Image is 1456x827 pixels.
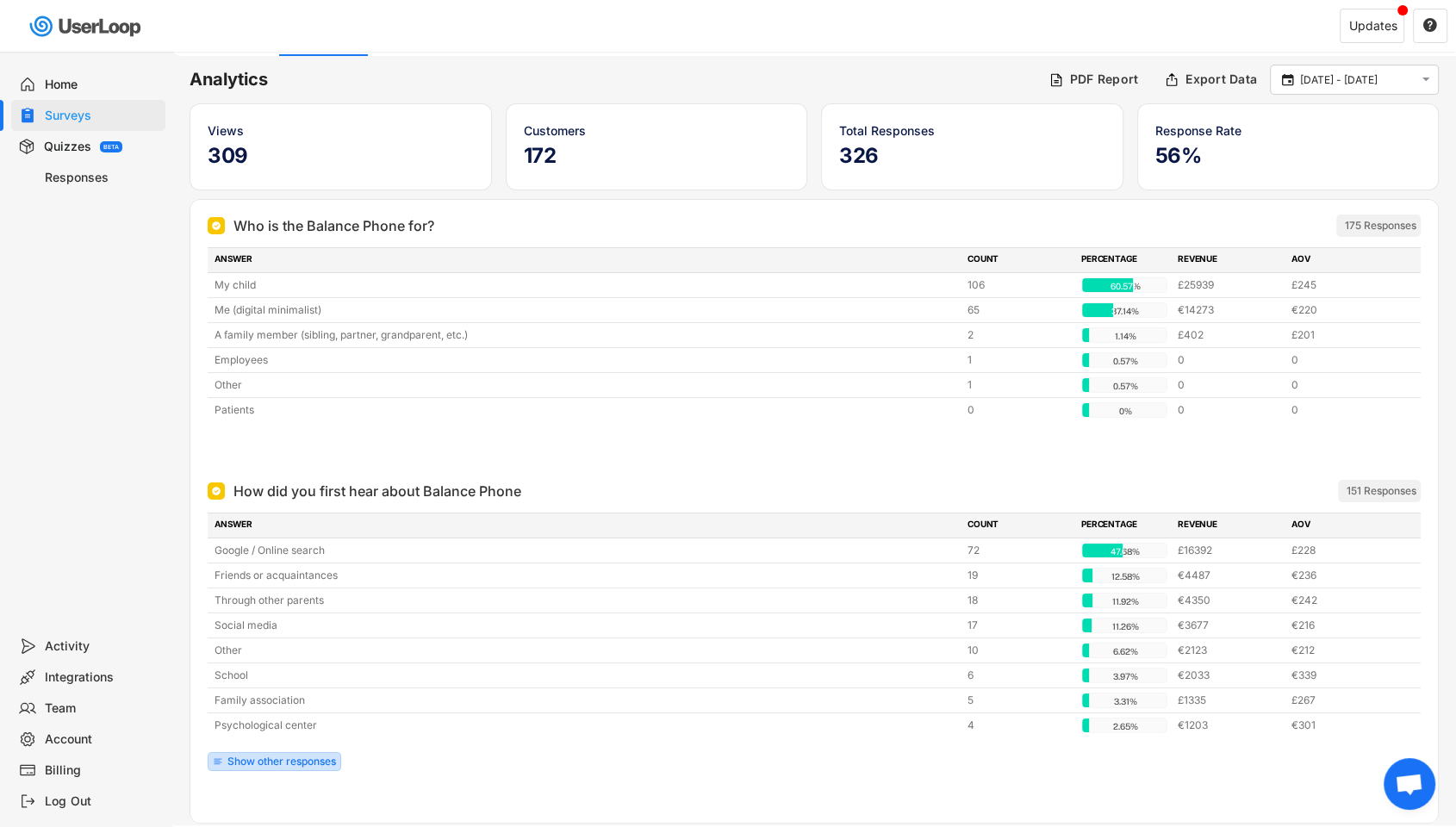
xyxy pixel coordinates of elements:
[208,121,474,140] div: Views
[1291,593,1395,608] div: €242
[45,731,159,748] div: Account
[45,638,159,655] div: Activity
[1178,277,1281,293] div: £25939
[1086,378,1165,394] div: 0.57%
[215,593,957,608] div: Through other parents
[215,277,957,293] div: My child
[211,486,221,496] img: Single Select
[1384,758,1435,810] div: Chat abierto
[968,302,1071,318] div: 65
[1347,484,1416,498] div: 151 Responses
[524,121,790,140] div: Customers
[1423,17,1437,33] text: 
[968,568,1071,583] div: 19
[1086,569,1165,584] div: 12.58%
[233,481,521,501] div: How did you first hear about Balance Phone
[215,252,957,268] div: ANSWER
[1300,72,1414,89] input: Select Date Range
[1178,252,1281,268] div: REVENUE
[1086,644,1165,659] div: 6.62%
[45,108,159,124] div: Surveys
[215,568,957,583] div: Friends or acquaintances
[968,352,1071,368] div: 1
[839,143,1105,169] h5: 326
[215,327,957,343] div: A family member (sibling, partner, grandparent, etc.)
[1291,718,1395,733] div: €301
[45,669,159,686] div: Integrations
[1086,353,1165,369] div: 0.57%
[1155,143,1422,169] h5: 56%
[1081,518,1167,533] div: PERCENTAGE
[1349,20,1397,32] div: Updates
[968,327,1071,343] div: 2
[1291,643,1395,658] div: €212
[1086,544,1165,559] div: 47.68%
[1178,668,1281,683] div: €2033
[1282,72,1294,87] text: 
[1279,72,1296,88] button: 
[190,68,1036,91] h6: Analytics
[968,618,1071,633] div: 17
[1291,402,1395,418] div: 0
[215,352,957,368] div: Employees
[968,543,1071,558] div: 72
[1086,693,1165,709] div: 3.31%
[1178,402,1281,418] div: 0
[44,139,91,155] div: Quizzes
[215,402,957,418] div: Patients
[1086,594,1165,609] div: 11.92%
[1086,328,1165,344] div: 1.14%
[1178,543,1281,558] div: £16392
[968,668,1071,683] div: 6
[215,618,957,633] div: Social media
[968,402,1071,418] div: 0
[1178,327,1281,343] div: £402
[211,221,221,231] img: Single Select
[1291,693,1395,708] div: £267
[968,377,1071,393] div: 1
[227,756,336,767] div: Show other responses
[233,215,434,236] div: Who is the Balance Phone for?
[968,643,1071,658] div: 10
[1418,72,1434,87] button: 
[968,252,1071,268] div: COUNT
[1178,568,1281,583] div: €4487
[1291,618,1395,633] div: €216
[1178,518,1281,533] div: REVENUE
[45,170,159,186] div: Responses
[1422,18,1438,34] button: 
[524,143,790,169] h5: 172
[1291,518,1395,533] div: AOV
[1291,302,1395,318] div: €220
[1086,403,1165,419] div: 0%
[1086,303,1165,319] div: 37.14%
[1291,568,1395,583] div: €236
[215,518,957,533] div: ANSWER
[1178,618,1281,633] div: €3677
[215,302,957,318] div: Me (digital minimalist)
[1086,278,1165,294] div: 60.57%
[968,693,1071,708] div: 5
[45,762,159,779] div: Billing
[215,718,957,733] div: Psychological center
[1178,718,1281,733] div: €1203
[839,121,1105,140] div: Total Responses
[1422,72,1430,87] text: 
[1155,121,1422,140] div: Response Rate
[1070,72,1139,87] div: PDF Report
[208,143,474,169] h5: 309
[1185,72,1257,87] div: Export Data
[1086,668,1165,684] div: 3.97%
[1178,643,1281,658] div: €2123
[1291,543,1395,558] div: £228
[968,277,1071,293] div: 106
[1081,252,1167,268] div: PERCENTAGE
[215,377,957,393] div: Other
[1291,252,1395,268] div: AOV
[968,518,1071,533] div: COUNT
[215,543,957,558] div: Google / Online search
[1086,718,1165,734] div: 2.65%
[1086,619,1165,634] div: 11.26%
[1291,377,1395,393] div: 0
